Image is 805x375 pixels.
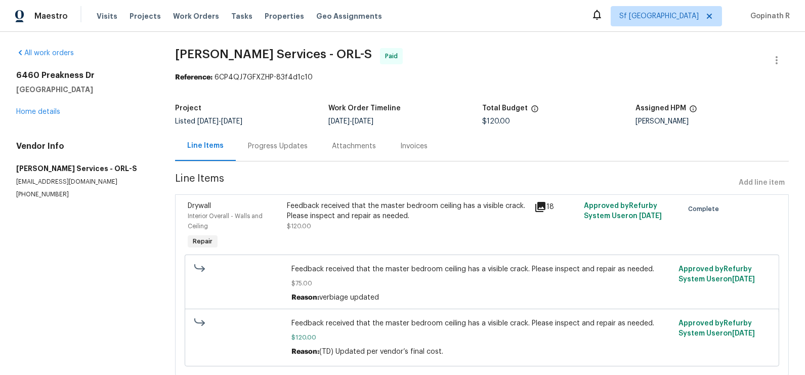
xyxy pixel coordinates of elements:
p: [EMAIL_ADDRESS][DOMAIN_NAME] [16,178,151,186]
span: Interior Overall - Walls and Ceiling [188,213,263,229]
h5: [PERSON_NAME] Services - ORL-S [16,163,151,174]
span: $120.00 [482,118,510,125]
span: Visits [97,11,117,21]
span: Sf [GEOGRAPHIC_DATA] [619,11,699,21]
a: All work orders [16,50,74,57]
span: Feedback received that the master bedroom ceiling has a visible crack. Please inspect and repair ... [291,264,673,274]
span: [DATE] [328,118,350,125]
span: (TD) Updated per vendor’s final cost. [319,348,443,355]
div: Attachments [332,141,376,151]
span: - [328,118,373,125]
span: Listed [175,118,242,125]
span: - [197,118,242,125]
span: Projects [130,11,161,21]
span: The hpm assigned to this work order. [689,105,697,118]
span: [DATE] [639,213,662,220]
div: Feedback received that the master bedroom ceiling has a visible crack. Please inspect and repair ... [287,201,529,221]
span: Maestro [34,11,68,21]
span: Work Orders [173,11,219,21]
span: Repair [189,236,217,246]
span: Feedback received that the master bedroom ceiling has a visible crack. Please inspect and repair ... [291,318,673,328]
span: $120.00 [287,223,311,229]
h5: Project [175,105,201,112]
span: Approved by Refurby System User on [584,202,662,220]
span: [DATE] [197,118,219,125]
span: Approved by Refurby System User on [679,266,755,283]
span: Gopinath R [746,11,790,21]
span: [DATE] [352,118,373,125]
span: Paid [385,51,402,61]
span: Tasks [231,13,252,20]
span: Line Items [175,174,735,192]
h2: 6460 Preakness Dr [16,70,151,80]
div: [PERSON_NAME] [635,118,789,125]
h5: Total Budget [482,105,528,112]
h5: Assigned HPM [635,105,686,112]
span: Geo Assignments [316,11,382,21]
div: Invoices [400,141,428,151]
span: Complete [688,204,723,214]
span: [DATE] [221,118,242,125]
h5: Work Order Timeline [328,105,401,112]
span: $120.00 [291,332,673,343]
p: [PHONE_NUMBER] [16,190,151,199]
span: [DATE] [733,330,755,337]
span: The total cost of line items that have been proposed by Opendoor. This sum includes line items th... [531,105,539,118]
div: Progress Updates [248,141,308,151]
span: [PERSON_NAME] Services - ORL-S [175,48,372,60]
span: verbiage updated [319,294,379,301]
span: $75.00 [291,278,673,288]
div: 18 [534,201,578,213]
span: Approved by Refurby System User on [679,320,755,337]
span: Reason: [291,294,319,301]
span: Properties [265,11,304,21]
div: Line Items [187,141,224,151]
a: Home details [16,108,60,115]
span: Reason: [291,348,319,355]
span: Drywall [188,202,211,210]
span: [DATE] [733,276,755,283]
h5: [GEOGRAPHIC_DATA] [16,85,151,95]
div: 6CP4QJ7GFXZHP-83f4d1c10 [175,72,789,82]
b: Reference: [175,74,213,81]
h4: Vendor Info [16,141,151,151]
